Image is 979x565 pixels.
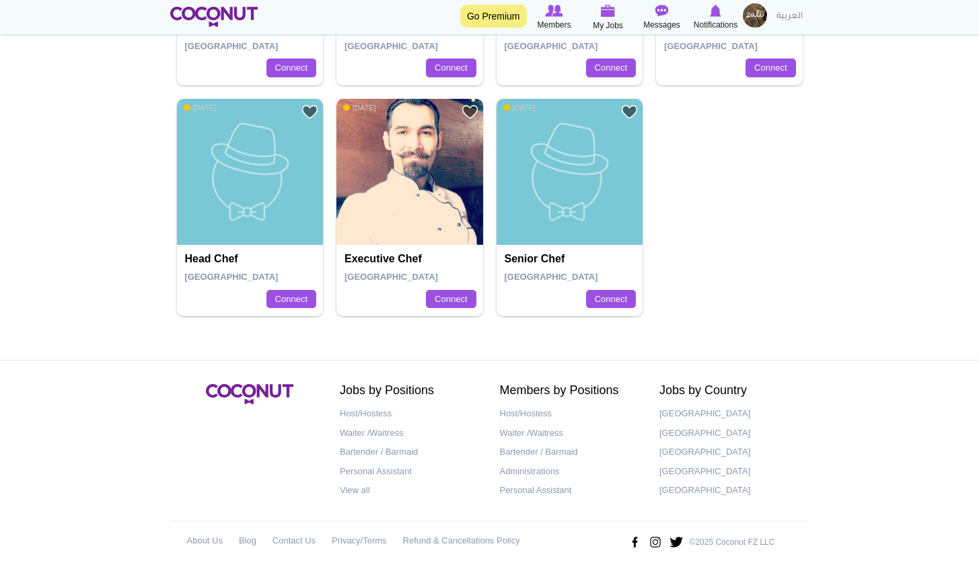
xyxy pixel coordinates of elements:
[659,424,799,443] a: [GEOGRAPHIC_DATA]
[659,443,799,462] a: [GEOGRAPHIC_DATA]
[690,537,775,548] p: ©2025 Coconut FZ LLC
[187,531,223,551] a: About Us
[185,253,319,265] h4: Head chef
[460,5,527,28] a: Go Premium
[746,59,795,77] a: Connect
[345,253,478,265] h4: Executive Chef
[340,404,480,424] a: Host/Hostess
[689,3,743,32] a: Notifications Notifications
[403,531,520,551] a: Refund & Cancellations Policy
[340,481,480,500] a: View all
[694,18,737,32] span: Notifications
[659,404,799,424] a: [GEOGRAPHIC_DATA]
[537,18,571,32] span: Members
[170,7,258,27] img: Home
[345,272,438,282] span: [GEOGRAPHIC_DATA]
[627,531,642,553] img: Facebook
[426,290,476,309] a: Connect
[340,384,480,398] h2: Jobs by Positions
[185,272,279,282] span: [GEOGRAPHIC_DATA]
[545,5,563,17] img: Browse Members
[206,384,293,404] img: Coconut
[332,531,387,551] a: Privacy/Terms
[343,103,376,112] span: [DATE]
[659,481,799,500] a: [GEOGRAPHIC_DATA]
[340,443,480,462] a: Bartender / Barmaid
[185,41,279,51] span: [GEOGRAPHIC_DATA]
[345,41,438,51] span: [GEOGRAPHIC_DATA]
[273,531,316,551] a: Contact Us
[659,462,799,482] a: [GEOGRAPHIC_DATA]
[500,384,640,398] h2: Members by Positions
[500,481,640,500] a: Personal Assistant
[266,290,316,309] a: Connect
[586,59,636,77] a: Connect
[500,404,640,424] a: Host/Hostess
[462,104,478,120] a: Add to Favourites
[655,5,669,17] img: Messages
[301,104,318,120] a: Add to Favourites
[659,384,799,398] h2: Jobs by Country
[710,5,721,17] img: Notifications
[426,59,476,77] a: Connect
[340,462,480,482] a: Personal Assistant
[581,3,635,32] a: My Jobs My Jobs
[664,41,758,51] span: [GEOGRAPHIC_DATA]
[648,531,663,553] img: Instagram
[601,5,616,17] img: My Jobs
[503,103,536,112] span: [DATE]
[586,290,636,309] a: Connect
[500,443,640,462] a: Bartender / Barmaid
[500,462,640,482] a: Administrations
[669,531,684,553] img: Twitter
[770,3,809,30] a: العربية
[239,531,256,551] a: Blog
[340,424,480,443] a: Waiter /Waitress
[500,424,640,443] a: Waiter /Waitress
[643,18,680,32] span: Messages
[528,3,581,32] a: Browse Members Members
[505,41,598,51] span: [GEOGRAPHIC_DATA]
[621,104,638,120] a: Add to Favourites
[266,59,316,77] a: Connect
[184,103,217,112] span: [DATE]
[505,272,598,282] span: [GEOGRAPHIC_DATA]
[593,19,623,32] span: My Jobs
[505,253,639,265] h4: Senior Chef
[635,3,689,32] a: Messages Messages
